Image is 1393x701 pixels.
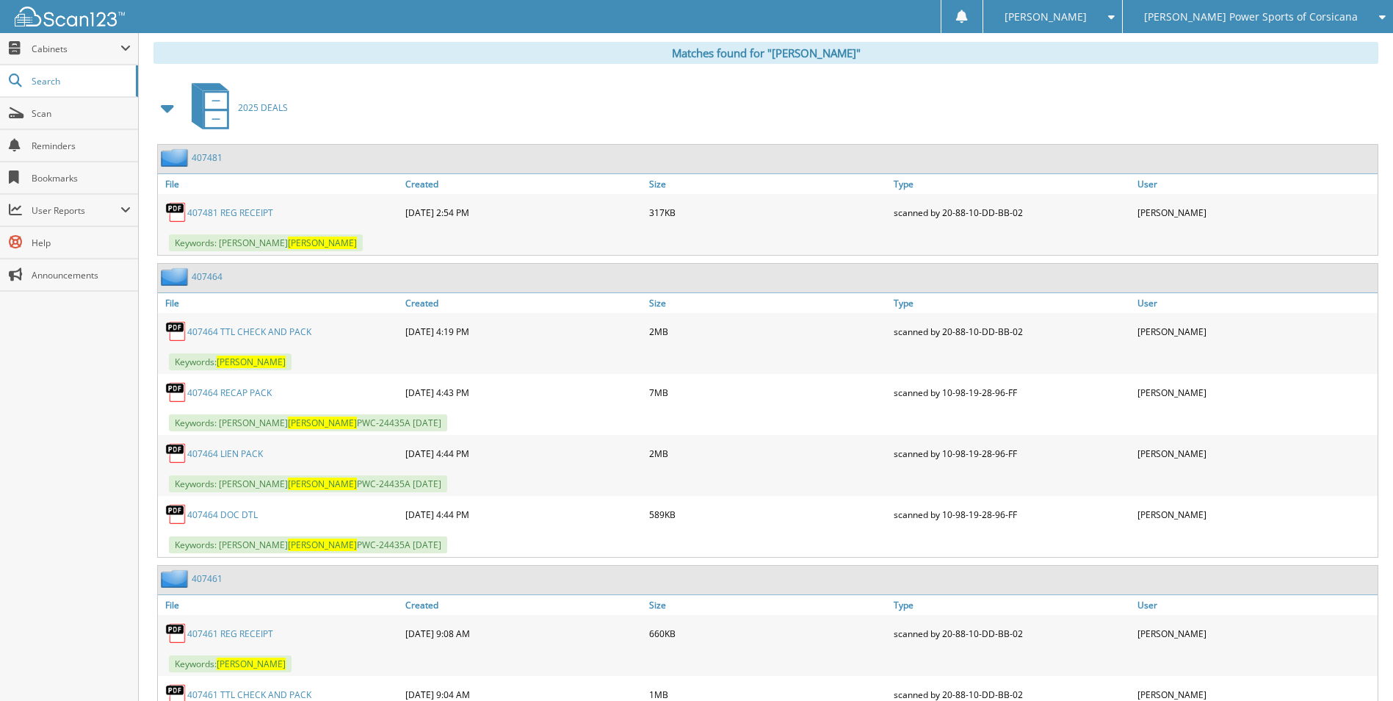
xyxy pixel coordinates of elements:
[32,75,129,87] span: Search
[161,267,192,286] img: folder2.png
[32,269,131,281] span: Announcements
[890,619,1134,648] div: scanned by 20-88-10-DD-BB-02
[32,43,120,55] span: Cabinets
[169,536,447,553] span: Keywords: [PERSON_NAME] PWC-24435A [DATE]
[217,356,286,368] span: [PERSON_NAME]
[890,198,1134,227] div: scanned by 20-88-10-DD-BB-02
[187,326,311,338] a: 407464 TTL CHECK AND PACK
[890,500,1134,529] div: scanned by 10-98-19-28-96-FF
[32,204,120,217] span: User Reports
[645,500,889,529] div: 589KB
[158,595,402,615] a: File
[402,619,645,648] div: [DATE] 9:08 AM
[169,414,447,431] span: Keywords: [PERSON_NAME] PWC-24435A [DATE]
[402,378,645,407] div: [DATE] 4:43 PM
[402,500,645,529] div: [DATE] 4:44 PM
[288,478,357,490] span: [PERSON_NAME]
[1005,12,1087,21] span: [PERSON_NAME]
[1134,439,1378,468] div: [PERSON_NAME]
[192,572,222,585] a: 407461
[1134,198,1378,227] div: [PERSON_NAME]
[169,475,447,492] span: Keywords: [PERSON_NAME] PWC-24435A [DATE]
[288,417,357,429] span: [PERSON_NAME]
[890,595,1134,615] a: Type
[645,595,889,615] a: Size
[187,206,273,219] a: 407481 REG RECEIPT
[192,270,222,283] a: 407464
[645,619,889,648] div: 660KB
[165,442,187,464] img: PDF.png
[187,447,263,460] a: 407464 LIEN PACK
[288,237,357,249] span: [PERSON_NAME]
[165,503,187,525] img: PDF.png
[645,174,889,194] a: Size
[645,293,889,313] a: Size
[1134,317,1378,346] div: [PERSON_NAME]
[890,293,1134,313] a: Type
[183,79,288,137] a: 2025 DEALS
[32,107,131,120] span: Scan
[187,387,272,399] a: 407464 RECAP PACK
[169,353,292,370] span: Keywords:
[32,140,131,152] span: Reminders
[645,198,889,227] div: 317KB
[1134,500,1378,529] div: [PERSON_NAME]
[1134,595,1378,615] a: User
[1134,378,1378,407] div: [PERSON_NAME]
[165,320,187,342] img: PDF.png
[153,42,1378,64] div: Matches found for "[PERSON_NAME]"
[187,508,258,521] a: 407464 DOC DTL
[165,201,187,223] img: PDF.png
[238,101,288,114] span: 2025 DEALS
[165,381,187,403] img: PDF.png
[187,628,273,640] a: 407461 REG RECEIPT
[15,7,125,26] img: scan123-logo-white.svg
[890,174,1134,194] a: Type
[161,569,192,588] img: folder2.png
[402,293,645,313] a: Created
[645,439,889,468] div: 2MB
[192,151,222,164] a: 407481
[402,595,645,615] a: Created
[158,293,402,313] a: File
[402,439,645,468] div: [DATE] 4:44 PM
[890,378,1134,407] div: scanned by 10-98-19-28-96-FF
[402,174,645,194] a: Created
[890,439,1134,468] div: scanned by 10-98-19-28-96-FF
[890,317,1134,346] div: scanned by 20-88-10-DD-BB-02
[1144,12,1358,21] span: [PERSON_NAME] Power Sports of Corsicana
[217,658,286,670] span: [PERSON_NAME]
[402,317,645,346] div: [DATE] 4:19 PM
[187,689,311,701] a: 407461 TTL CHECK AND PACK
[288,539,357,551] span: [PERSON_NAME]
[158,174,402,194] a: File
[645,317,889,346] div: 2MB
[161,148,192,167] img: folder2.png
[1134,293,1378,313] a: User
[402,198,645,227] div: [DATE] 2:54 PM
[169,234,363,251] span: Keywords: [PERSON_NAME]
[32,172,131,184] span: Bookmarks
[1134,174,1378,194] a: User
[165,622,187,644] img: PDF.png
[1134,619,1378,648] div: [PERSON_NAME]
[169,655,292,672] span: Keywords:
[645,378,889,407] div: 7MB
[32,237,131,249] span: Help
